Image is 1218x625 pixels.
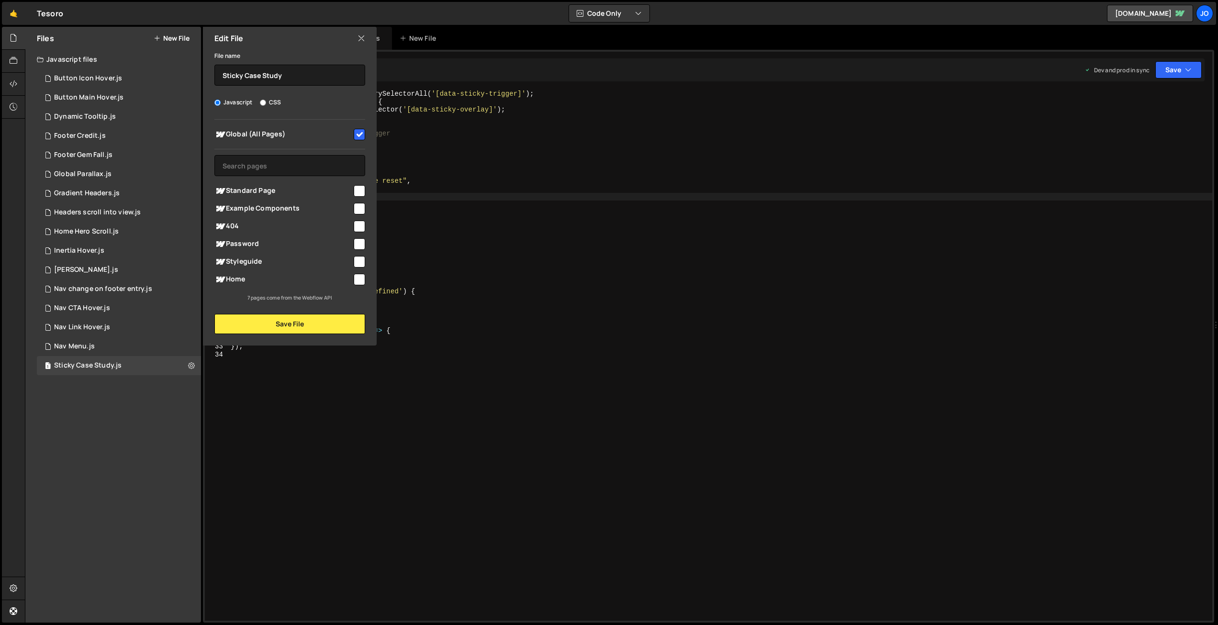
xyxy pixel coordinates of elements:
[2,2,25,25] a: 🤙
[37,279,201,299] div: 17308/48464.js
[569,5,649,22] button: Code Only
[214,274,352,285] span: Home
[214,203,352,214] span: Example Components
[54,304,110,312] div: Nav CTA Hover.js
[54,361,122,370] div: Sticky Case Study.js
[205,351,229,359] div: 34
[54,112,116,121] div: Dynamic Tooltip.js
[1084,66,1150,74] div: Dev and prod in sync
[45,363,51,370] span: 1
[54,323,110,332] div: Nav Link Hover.js
[54,227,119,236] div: Home Hero Scroll.js
[260,100,266,106] input: CSS
[54,93,123,102] div: Button Main Hover.js
[54,170,112,179] div: Global Parallax.js
[54,132,106,140] div: Footer Credit.js
[54,246,104,255] div: Inertia Hover.js
[54,151,112,159] div: Footer Gem Fall.js
[54,189,120,198] div: Gradient Headers.js
[54,74,122,83] div: Button Icon Hover.js
[1196,5,1213,22] a: Jo
[205,343,229,351] div: 33
[37,8,63,19] div: Tesoro
[1107,5,1193,22] a: [DOMAIN_NAME]
[37,69,201,88] div: 17308/48449.js
[37,337,201,356] div: 17308/48184.js
[154,34,190,42] button: New File
[54,285,152,293] div: Nav change on footer entry.js
[214,256,352,268] span: Styleguide
[37,88,201,107] div: 17308/48089.js
[214,221,352,232] span: 404
[37,126,201,145] div: 17308/48488.js
[214,65,365,86] input: Name
[247,294,332,301] small: 7 pages come from the Webflow API
[214,129,352,140] span: Global (All Pages)
[37,299,201,318] div: 17308/48125.js
[214,238,352,250] span: Password
[37,33,54,44] h2: Files
[37,260,201,279] div: 17308/48392.js
[260,98,281,107] label: CSS
[214,98,253,107] label: Javascript
[214,185,352,197] span: Standard Page
[37,165,201,184] div: 17308/48388.js
[214,155,365,176] input: Search pages
[37,356,201,375] div: 17308/48523.js
[54,342,95,351] div: Nav Menu.js
[400,33,440,43] div: New File
[37,203,201,222] div: 17308/48441.js
[214,33,243,44] h2: Edit File
[214,51,240,61] label: File name
[54,266,118,274] div: [PERSON_NAME].js
[37,184,201,203] div: 17308/48367.js
[54,208,141,217] div: Headers scroll into view.js
[37,241,201,260] div: 17308/48433.js
[214,314,365,334] button: Save File
[37,222,201,241] div: 17308/48212.js
[37,107,201,126] div: 17308/48422.js
[214,100,221,106] input: Javascript
[37,145,201,165] div: 17308/48450.js
[1155,61,1202,78] button: Save
[25,50,201,69] div: Javascript files
[37,318,201,337] div: 17308/48103.js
